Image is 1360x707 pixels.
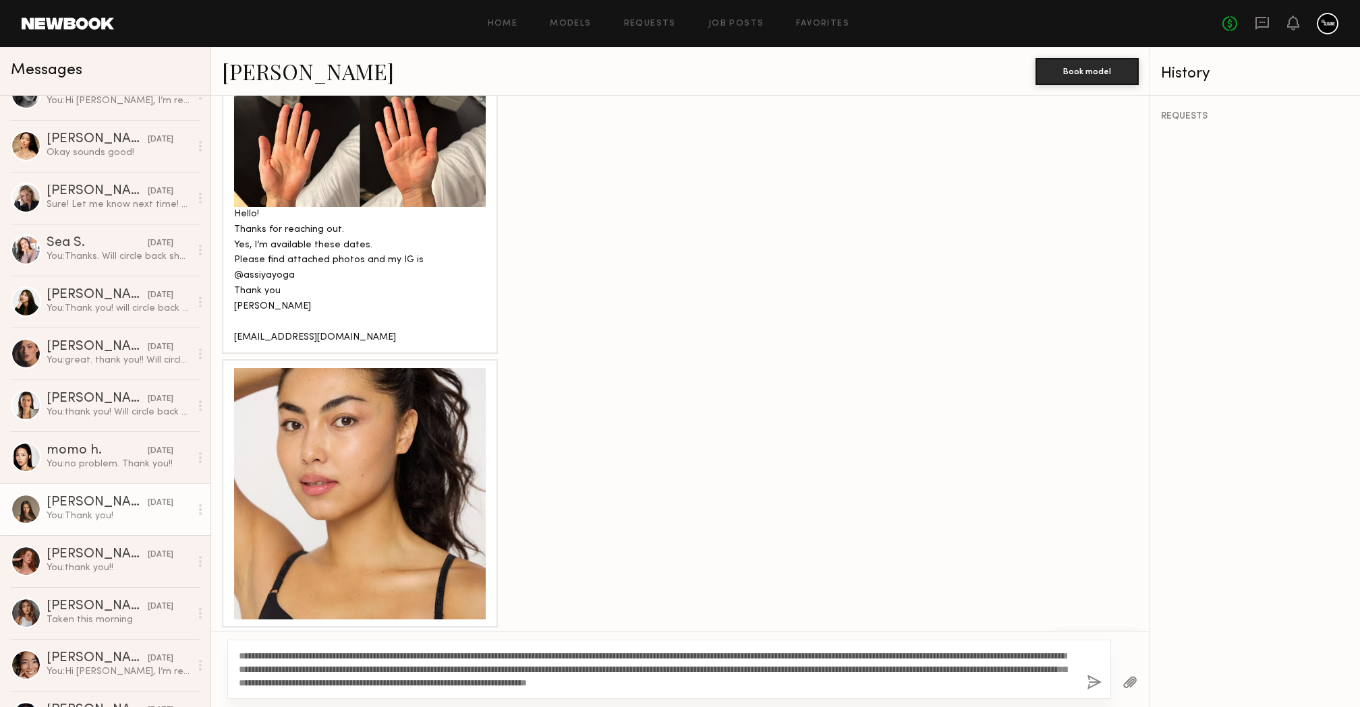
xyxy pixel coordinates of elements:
[47,406,190,419] div: You: thank you! Will circle back shortly!
[47,302,190,315] div: You: Thank you! will circle back shortly!
[47,652,148,665] div: [PERSON_NAME]
[148,549,173,561] div: [DATE]
[708,20,764,28] a: Job Posts
[488,20,518,28] a: Home
[47,185,148,198] div: [PERSON_NAME]
[47,146,190,159] div: Okay sounds good!
[47,392,148,406] div: [PERSON_NAME]
[222,57,394,86] a: [PERSON_NAME]
[550,20,591,28] a: Models
[47,548,148,561] div: [PERSON_NAME]
[11,63,82,78] span: Messages
[148,601,173,613] div: [DATE]
[148,185,173,198] div: [DATE]
[47,510,190,522] div: You: Thank you!
[148,393,173,406] div: [DATE]
[148,133,173,146] div: [DATE]
[47,198,190,211] div: Sure! Let me know next time! Thank you
[47,133,148,146] div: [PERSON_NAME]
[47,600,148,613] div: [PERSON_NAME]
[148,341,173,354] div: [DATE]
[47,444,148,458] div: momo h.
[148,652,173,665] div: [DATE]
[47,288,148,302] div: [PERSON_NAME]
[47,458,190,470] div: You: no problem. Thank you!!
[234,207,486,346] div: Hello! Thanks for reaching out. Yes, I’m available these dates. Please find attached photos and m...
[148,445,173,458] div: [DATE]
[1036,58,1139,85] button: Book model
[47,496,148,510] div: [PERSON_NAME]
[47,250,190,263] div: You: Thanks. Will circle back shortly
[47,665,190,678] div: You: Hi [PERSON_NAME], I’m reaching out regarding an upcoming paid shoot for [PERSON_NAME] (a cyc...
[1161,112,1350,121] div: REQUESTS
[47,613,190,626] div: Taken this morning
[47,340,148,354] div: [PERSON_NAME]
[624,20,676,28] a: Requests
[47,94,190,107] div: You: Hi [PERSON_NAME], I’m reaching out regarding your interest for an upcoming paid shoot for [P...
[148,237,173,250] div: [DATE]
[1161,66,1350,82] div: History
[148,497,173,510] div: [DATE]
[47,237,148,250] div: Sea S.
[47,561,190,574] div: You: thank you!!
[1036,65,1139,76] a: Book model
[47,354,190,367] div: You: great. thank you!! Will circle back shortly
[796,20,849,28] a: Favorites
[148,289,173,302] div: [DATE]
